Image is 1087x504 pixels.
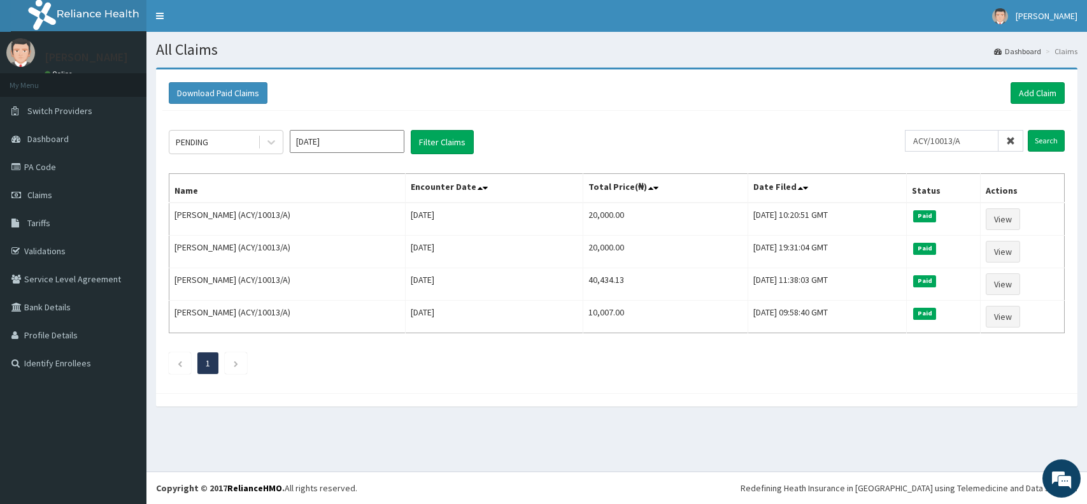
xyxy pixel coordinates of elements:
[146,472,1087,504] footer: All rights reserved.
[980,174,1064,203] th: Actions
[227,482,282,494] a: RelianceHMO
[176,136,208,148] div: PENDING
[986,306,1020,328] a: View
[986,241,1020,263] a: View
[748,174,907,203] th: Date Filed
[905,130,998,152] input: Search by HMO ID
[1016,10,1077,22] span: [PERSON_NAME]
[994,46,1041,57] a: Dashboard
[177,357,183,369] a: Previous page
[583,301,748,333] td: 10,007.00
[169,174,406,203] th: Name
[1042,46,1077,57] li: Claims
[169,203,406,236] td: [PERSON_NAME] (ACY/10013/A)
[27,217,50,229] span: Tariffs
[156,482,285,494] strong: Copyright © 2017 .
[748,203,907,236] td: [DATE] 10:20:51 GMT
[405,301,583,333] td: [DATE]
[913,243,936,254] span: Paid
[741,482,1077,494] div: Redefining Heath Insurance in [GEOGRAPHIC_DATA] using Telemedicine and Data Science!
[986,208,1020,230] a: View
[27,105,92,117] span: Switch Providers
[1028,130,1065,152] input: Search
[45,69,75,78] a: Online
[913,210,936,222] span: Paid
[748,268,907,301] td: [DATE] 11:38:03 GMT
[290,130,404,153] input: Select Month and Year
[206,357,210,369] a: Page 1 is your current page
[986,273,1020,295] a: View
[169,268,406,301] td: [PERSON_NAME] (ACY/10013/A)
[583,174,748,203] th: Total Price(₦)
[405,236,583,268] td: [DATE]
[27,189,52,201] span: Claims
[913,308,936,319] span: Paid
[992,8,1008,24] img: User Image
[156,41,1077,58] h1: All Claims
[405,174,583,203] th: Encounter Date
[583,236,748,268] td: 20,000.00
[6,38,35,67] img: User Image
[913,275,936,287] span: Paid
[233,357,239,369] a: Next page
[405,268,583,301] td: [DATE]
[583,203,748,236] td: 20,000.00
[45,52,128,63] p: [PERSON_NAME]
[169,301,406,333] td: [PERSON_NAME] (ACY/10013/A)
[583,268,748,301] td: 40,434.13
[405,203,583,236] td: [DATE]
[169,236,406,268] td: [PERSON_NAME] (ACY/10013/A)
[27,133,69,145] span: Dashboard
[748,236,907,268] td: [DATE] 19:31:04 GMT
[907,174,980,203] th: Status
[411,130,474,154] button: Filter Claims
[748,301,907,333] td: [DATE] 09:58:40 GMT
[1011,82,1065,104] a: Add Claim
[169,82,267,104] button: Download Paid Claims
